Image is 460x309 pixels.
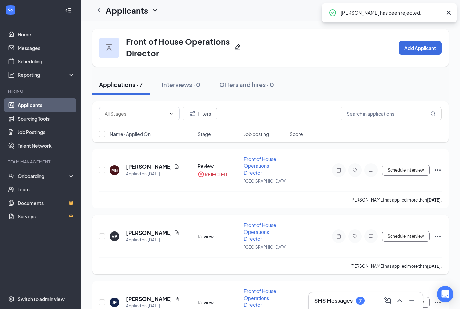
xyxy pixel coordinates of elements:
[244,179,287,184] span: [GEOGRAPHIC_DATA]
[18,296,65,302] div: Switch to admin view
[351,234,359,239] svg: Tag
[384,297,392,305] svg: ComposeMessage
[399,41,442,55] button: Add Applicant
[126,171,179,177] div: Applied on [DATE]
[126,229,171,237] h5: [PERSON_NAME]
[18,139,75,152] a: Talent Network
[126,36,232,59] h3: Front of House Operations Director
[406,295,417,306] button: Minimize
[394,295,405,306] button: ChevronUp
[244,222,276,242] span: Front of House Operations Director
[367,234,375,239] svg: ChatInactive
[290,131,303,137] span: Score
[341,9,442,17] div: [PERSON_NAME] has been rejected.
[8,71,15,78] svg: Analysis
[151,6,159,14] svg: ChevronDown
[244,245,287,250] span: [GEOGRAPHIC_DATA]
[350,197,442,203] p: [PERSON_NAME] has applied more than .
[351,167,359,173] svg: Tag
[8,88,74,94] div: Hiring
[396,297,404,305] svg: ChevronUp
[219,80,274,89] div: Offers and hires · 0
[382,165,430,176] button: Schedule Interview
[112,234,117,239] div: VP
[434,166,442,174] svg: Ellipses
[18,28,75,41] a: Home
[106,44,112,51] img: user icon
[18,98,75,112] a: Applicants
[18,196,75,210] a: DocumentsCrown
[110,131,151,137] span: Name · Applied On
[126,237,179,243] div: Applied on [DATE]
[427,197,441,203] b: [DATE]
[174,230,179,236] svg: Document
[427,264,441,269] b: [DATE]
[18,210,75,223] a: SurveysCrown
[430,111,436,116] svg: MagnifyingGlass
[341,107,442,120] input: Search in applications
[174,164,179,169] svg: Document
[434,298,442,306] svg: Ellipses
[408,297,416,305] svg: Minimize
[382,295,393,306] button: ComposeMessage
[183,107,217,120] button: Filter Filters
[7,7,14,13] svg: WorkstreamLogo
[382,231,430,242] button: Schedule Interview
[95,6,103,14] svg: ChevronLeft
[174,296,179,302] svg: Document
[198,131,211,137] span: Stage
[105,110,166,117] input: All Stages
[99,80,143,89] div: Applications · 7
[65,7,72,14] svg: Collapse
[350,263,442,269] p: [PERSON_NAME] has applied more than .
[18,183,75,196] a: Team
[244,288,276,308] span: Front of House Operations Director
[445,9,453,17] svg: Cross
[244,131,269,137] span: Job posting
[434,232,442,240] svg: Ellipses
[18,71,75,78] div: Reporting
[18,125,75,139] a: Job Postings
[367,167,375,173] svg: ChatInactive
[112,300,117,305] div: JF
[198,299,240,306] div: Review
[8,159,74,165] div: Team Management
[198,163,240,169] div: Review
[106,5,148,16] h1: Applicants
[314,297,353,304] h3: SMS Messages
[18,41,75,55] a: Messages
[335,167,343,173] svg: Note
[18,55,75,68] a: Scheduling
[205,171,227,178] div: REJECTED
[18,173,69,179] div: Onboarding
[234,44,241,51] svg: Pencil
[162,80,200,89] div: Interviews · 0
[188,110,196,118] svg: Filter
[329,9,337,17] svg: CheckmarkCircle
[169,111,174,116] svg: ChevronDown
[335,234,343,239] svg: Note
[244,156,276,176] span: Front of House Operations Director
[126,295,171,303] h5: [PERSON_NAME]
[198,171,204,178] svg: CrossCircle
[198,233,240,240] div: Review
[111,167,118,173] div: MB
[18,112,75,125] a: Sourcing Tools
[8,296,15,302] svg: Settings
[359,298,362,304] div: 7
[437,286,453,302] div: Open Intercom Messenger
[126,163,171,171] h5: [PERSON_NAME]
[8,173,15,179] svg: UserCheck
